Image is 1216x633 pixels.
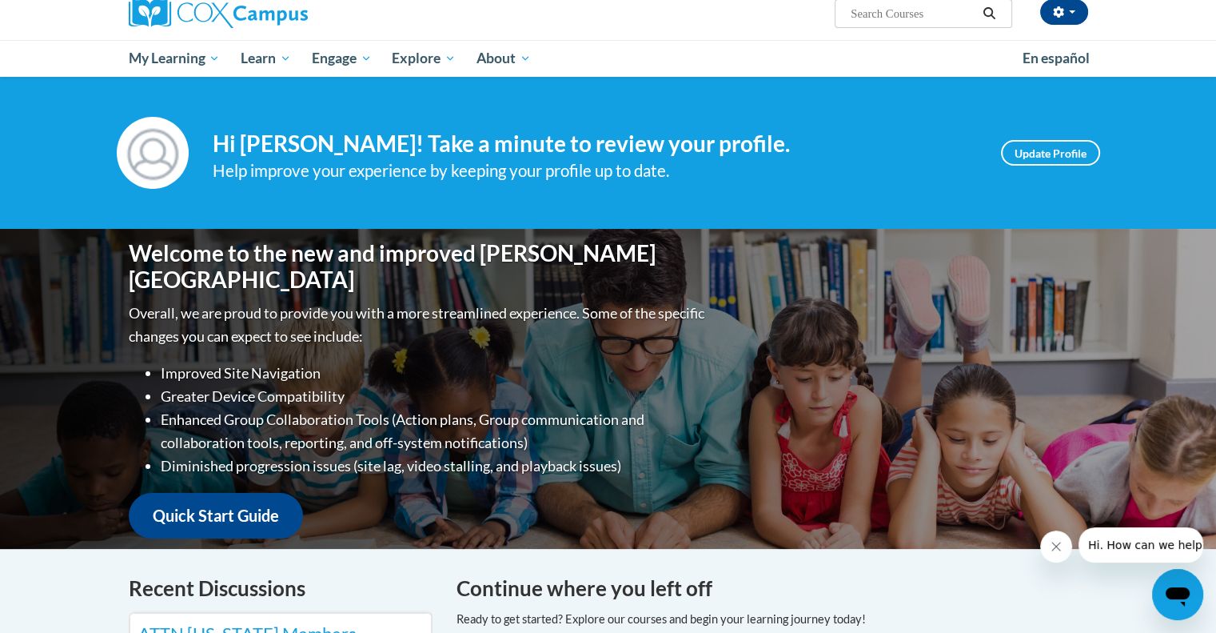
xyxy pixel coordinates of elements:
[1012,42,1100,75] a: En español
[10,11,130,24] span: Hi. How can we help?
[476,49,531,68] span: About
[1040,531,1072,563] iframe: Close message
[117,117,189,189] img: Profile Image
[301,40,382,77] a: Engage
[1001,140,1100,166] a: Update Profile
[161,455,708,478] li: Diminished progression issues (site lag, video stalling, and playback issues)
[128,49,220,68] span: My Learning
[1023,50,1090,66] span: En español
[161,362,708,385] li: Improved Site Navigation
[1078,527,1203,563] iframe: Message from company
[230,40,301,77] a: Learn
[161,408,708,455] li: Enhanced Group Collaboration Tools (Action plans, Group communication and collaboration tools, re...
[129,573,433,604] h4: Recent Discussions
[466,40,541,77] a: About
[241,49,291,68] span: Learn
[977,4,1001,23] button: Search
[312,49,372,68] span: Engage
[213,158,977,184] div: Help improve your experience by keeping your profile up to date.
[161,385,708,408] li: Greater Device Compatibility
[118,40,231,77] a: My Learning
[381,40,466,77] a: Explore
[456,573,1088,604] h4: Continue where you left off
[129,302,708,348] p: Overall, we are proud to provide you with a more streamlined experience. Some of the specific cha...
[1152,569,1203,620] iframe: Button to launch messaging window
[105,40,1112,77] div: Main menu
[392,49,456,68] span: Explore
[213,130,977,158] h4: Hi [PERSON_NAME]! Take a minute to review your profile.
[849,4,977,23] input: Search Courses
[129,240,708,294] h1: Welcome to the new and improved [PERSON_NAME][GEOGRAPHIC_DATA]
[129,493,303,539] a: Quick Start Guide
